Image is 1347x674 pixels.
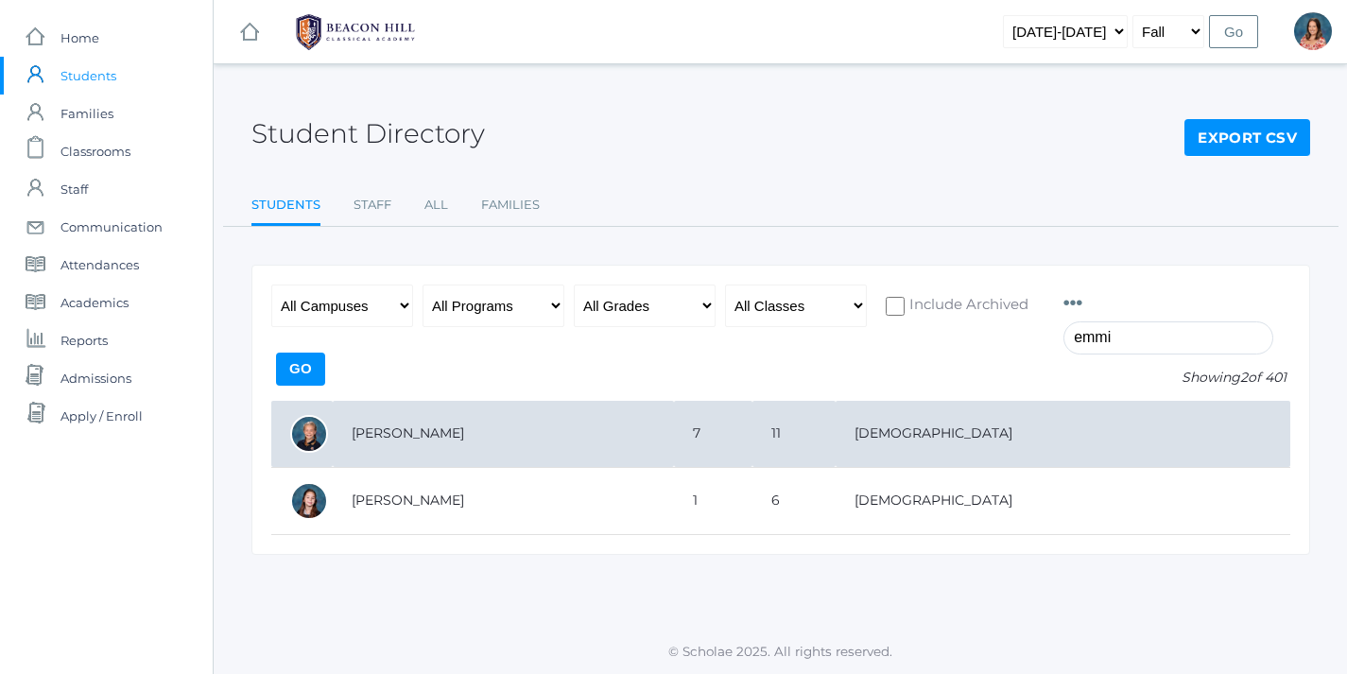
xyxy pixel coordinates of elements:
[674,467,752,534] td: 1
[1240,369,1248,386] span: 2
[674,401,752,468] td: 7
[1209,15,1258,48] input: Go
[60,95,113,132] span: Families
[60,170,88,208] span: Staff
[276,353,325,386] input: Go
[1063,321,1273,354] input: Filter by name
[333,401,674,468] td: [PERSON_NAME]
[424,186,448,224] a: All
[1184,119,1310,157] a: Export CSV
[60,132,130,170] span: Classrooms
[251,119,485,148] h2: Student Directory
[60,359,131,397] span: Admissions
[60,321,108,359] span: Reports
[354,186,391,224] a: Staff
[1063,368,1290,388] p: Showing of 401
[251,186,320,227] a: Students
[1294,12,1332,50] div: Jennifer Jenkins
[836,467,1290,534] td: [DEMOGRAPHIC_DATA]
[290,415,328,453] div: Emmi Finlay
[214,642,1347,661] p: © Scholae 2025. All rights reserved.
[285,9,426,56] img: BHCALogos-05-308ed15e86a5a0abce9b8dd61676a3503ac9727e845dece92d48e8588c001991.png
[60,284,129,321] span: Academics
[333,467,674,534] td: [PERSON_NAME]
[60,208,163,246] span: Communication
[752,467,836,534] td: 6
[752,401,836,468] td: 11
[60,397,143,435] span: Apply / Enroll
[481,186,540,224] a: Families
[836,401,1290,468] td: [DEMOGRAPHIC_DATA]
[60,57,116,95] span: Students
[905,294,1028,318] span: Include Archived
[60,19,99,57] span: Home
[60,246,139,284] span: Attendances
[886,297,905,316] input: Include Archived
[290,482,328,520] div: Remmie Tourje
